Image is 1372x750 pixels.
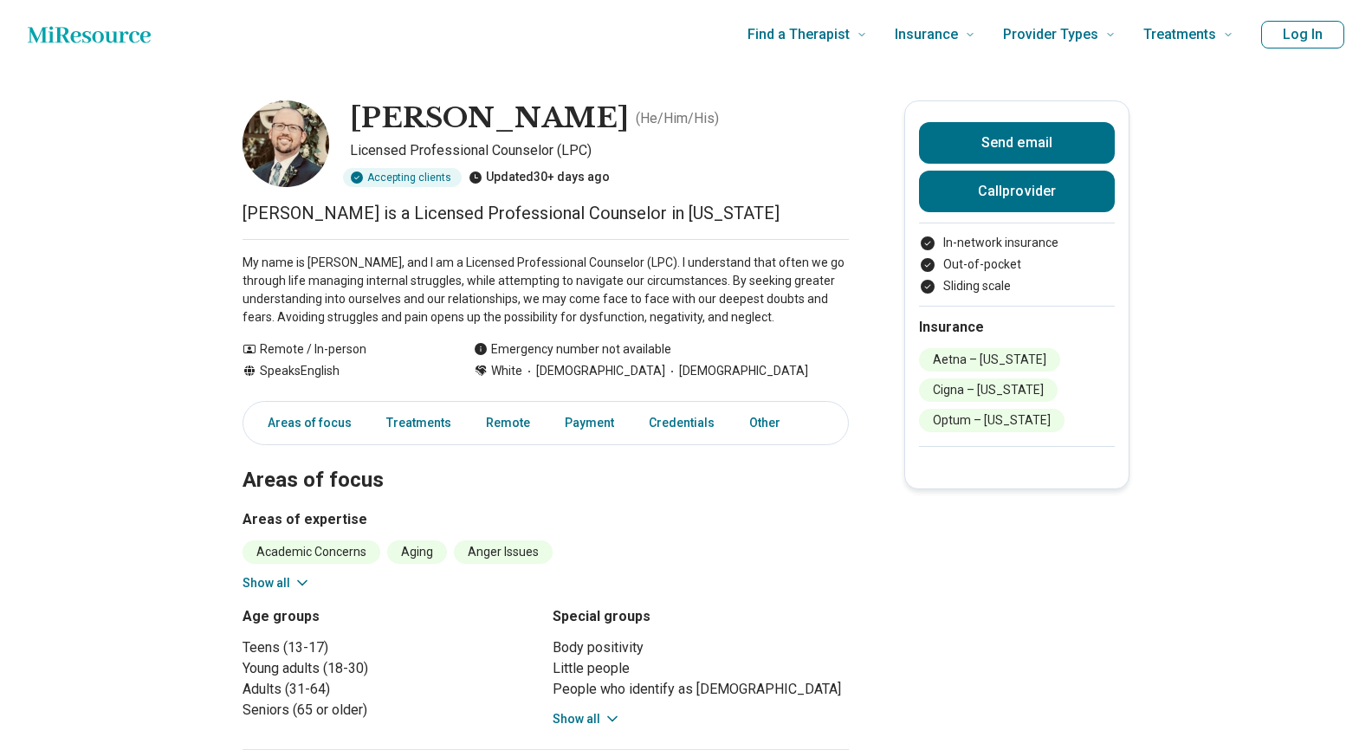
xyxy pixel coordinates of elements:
p: My name is [PERSON_NAME], and I am a Licensed Professional Counselor (LPC). I understand that oft... [243,254,849,327]
a: Remote [476,405,540,441]
img: Christopher Baumann, Licensed Professional Counselor (LPC) [243,100,329,187]
li: Teens (13-17) [243,637,539,658]
span: [DEMOGRAPHIC_DATA] [665,362,808,380]
h2: Areas of focus [243,424,849,495]
button: Callprovider [919,171,1115,212]
li: People who identify as [DEMOGRAPHIC_DATA] [553,679,849,700]
p: [PERSON_NAME] is a Licensed Professional Counselor in [US_STATE] [243,201,849,225]
li: Body positivity [553,637,849,658]
a: Payment [554,405,625,441]
a: Credentials [638,405,725,441]
li: Out-of-pocket [919,255,1115,274]
li: Seniors (65 or older) [243,700,539,721]
a: Home page [28,17,151,52]
li: Aetna – [US_STATE] [919,348,1060,372]
h3: Areas of expertise [243,509,849,530]
ul: Payment options [919,234,1115,295]
li: Little people [553,658,849,679]
li: Adults (31-64) [243,679,539,700]
button: Log In [1261,21,1344,48]
span: Find a Therapist [747,23,850,47]
p: ( He/Him/His ) [636,108,719,129]
li: Cigna – [US_STATE] [919,378,1058,402]
h3: Age groups [243,606,539,627]
p: Licensed Professional Counselor (LPC) [350,140,849,161]
li: Anger Issues [454,540,553,564]
li: Academic Concerns [243,540,380,564]
li: In-network insurance [919,234,1115,252]
div: Speaks English [243,362,439,380]
li: Sliding scale [919,277,1115,295]
a: Other [739,405,801,441]
div: Updated 30+ days ago [469,168,610,187]
button: Show all [553,710,621,728]
span: [DEMOGRAPHIC_DATA] [522,362,665,380]
a: Areas of focus [247,405,362,441]
li: Aging [387,540,447,564]
span: Insurance [895,23,958,47]
span: Treatments [1143,23,1216,47]
div: Emergency number not available [474,340,671,359]
h2: Insurance [919,317,1115,338]
div: Remote / In-person [243,340,439,359]
button: Show all [243,574,311,592]
div: Accepting clients [343,168,462,187]
span: White [491,362,522,380]
span: Provider Types [1003,23,1098,47]
h1: [PERSON_NAME] [350,100,629,137]
a: Treatments [376,405,462,441]
li: Young adults (18-30) [243,658,539,679]
li: Optum – [US_STATE] [919,409,1065,432]
h3: Special groups [553,606,849,627]
button: Send email [919,122,1115,164]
